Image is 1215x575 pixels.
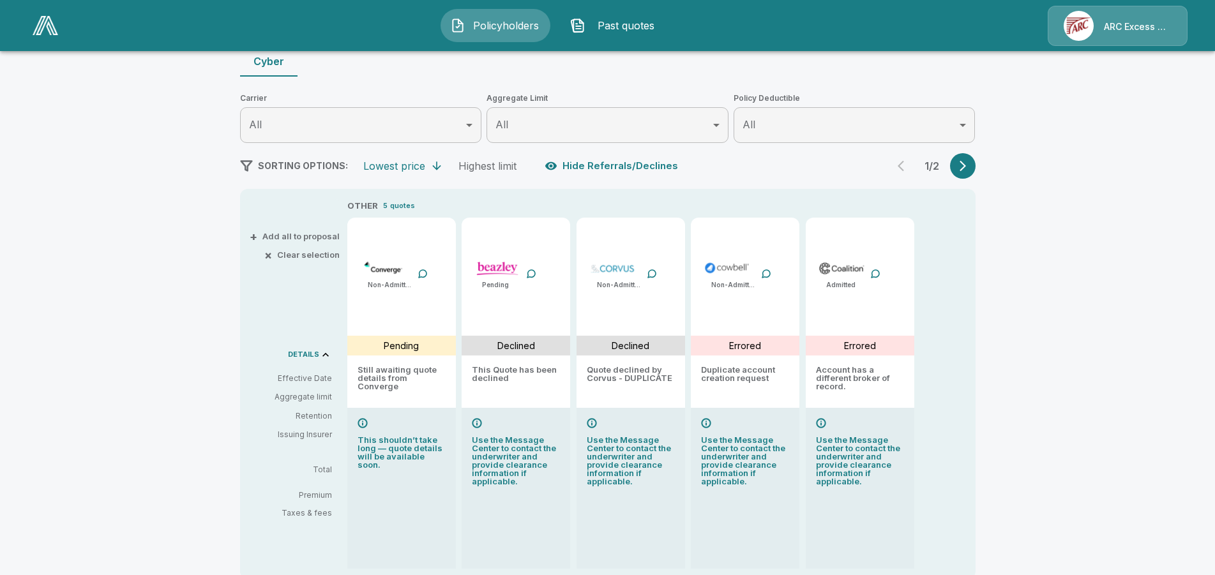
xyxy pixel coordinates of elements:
[701,366,789,398] p: Duplicate account creation request
[363,160,425,172] div: Lowest price
[390,200,415,211] p: quotes
[591,18,661,33] span: Past quotes
[729,339,761,352] p: Errored
[472,436,560,486] p: Use the Message Center to contact the underwriter and provide clearance information if applicable.
[347,200,378,213] p: OTHER
[570,18,585,33] img: Past quotes Icon
[250,373,332,384] p: Effective Date
[240,92,482,105] span: Carrier
[1064,11,1094,41] img: Agency Icon
[497,339,535,352] p: Declined
[384,339,419,352] p: Pending
[288,351,319,358] p: DETAILS
[258,160,348,171] span: SORTING OPTIONS:
[589,258,636,278] img: corvuscybersurplus
[250,391,332,403] p: Aggregate limit
[472,366,560,398] p: This Quote has been declined
[471,18,541,33] span: Policyholders
[597,280,642,290] p: Non-Admitted
[587,436,675,486] p: Use the Message Center to contact the underwriter and provide clearance information if applicable.
[844,339,876,352] p: Errored
[612,339,649,352] p: Declined
[441,9,550,42] button: Policyholders IconPolicyholders
[450,18,465,33] img: Policyholders Icon
[474,258,521,278] img: beazleycyber
[252,232,340,241] button: +Add all to proposal
[264,251,272,259] span: ×
[33,16,58,35] img: AA Logo
[487,92,728,105] span: Aggregate Limit
[383,200,388,211] p: 5
[458,160,517,172] div: Highest limit
[704,258,750,278] img: cowbellp250
[360,258,407,278] img: convergecybersurplus
[250,232,257,241] span: +
[250,491,342,499] p: Premium
[1104,20,1172,33] p: ARC Excess & Surplus
[587,366,675,398] p: Quote declined by Corvus - DUPLICATE
[368,280,412,290] p: Non-Admitted
[542,154,683,178] button: Hide Referrals/Declines
[250,509,342,517] p: Taxes & fees
[743,118,755,131] span: All
[267,251,340,259] button: ×Clear selection
[701,436,789,486] p: Use the Message Center to contact the underwriter and provide clearance information if applicable.
[1048,6,1188,46] a: Agency IconARC Excess & Surplus
[358,436,446,469] p: This shouldn’t take long — quote details will be available soon.
[250,410,332,422] p: Retention
[816,436,904,486] p: Use the Message Center to contact the underwriter and provide clearance information if applicable.
[826,280,865,290] p: Admitted
[482,280,521,290] p: Pending
[711,280,756,290] p: Non-Admitted
[816,366,904,398] p: Account has a different broker of record.
[734,92,976,105] span: Policy Deductible
[250,429,332,440] p: Issuing Insurer
[249,118,262,131] span: All
[240,46,298,77] button: Cyber
[250,466,342,474] p: Total
[495,118,508,131] span: All
[819,258,865,278] img: coalitioncyberadmitted
[919,161,945,171] p: 1 / 2
[358,366,446,398] p: Still awaiting quote details from Converge
[561,9,670,42] button: Past quotes IconPast quotes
